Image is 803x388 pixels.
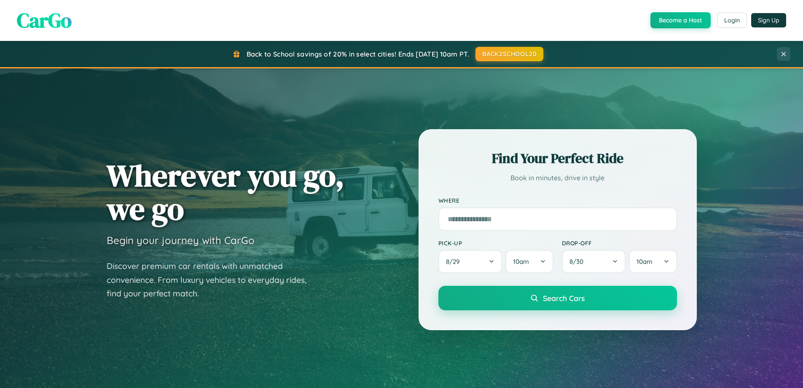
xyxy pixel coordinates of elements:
span: 8 / 30 [569,258,588,266]
h2: Find Your Perfect Ride [438,149,677,168]
button: Login [717,13,747,28]
span: Search Cars [543,293,585,303]
span: Back to School savings of 20% in select cities! Ends [DATE] 10am PT. [247,50,469,58]
h1: Wherever you go, we go [107,159,344,225]
button: BACK2SCHOOL20 [475,47,543,61]
span: 10am [636,258,653,266]
label: Pick-up [438,239,553,247]
h3: Begin your journey with CarGo [107,234,255,247]
label: Drop-off [562,239,677,247]
button: 10am [505,250,553,273]
button: 8/30 [562,250,626,273]
button: 10am [629,250,677,273]
button: Become a Host [650,12,711,28]
span: 8 / 29 [446,258,464,266]
span: CarGo [17,6,72,34]
p: Discover premium car rentals with unmatched convenience. From luxury vehicles to everyday rides, ... [107,259,317,301]
button: Sign Up [751,13,786,27]
button: 8/29 [438,250,502,273]
span: 10am [513,258,529,266]
label: Where [438,197,677,204]
button: Search Cars [438,286,677,310]
p: Book in minutes, drive in style [438,172,677,184]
